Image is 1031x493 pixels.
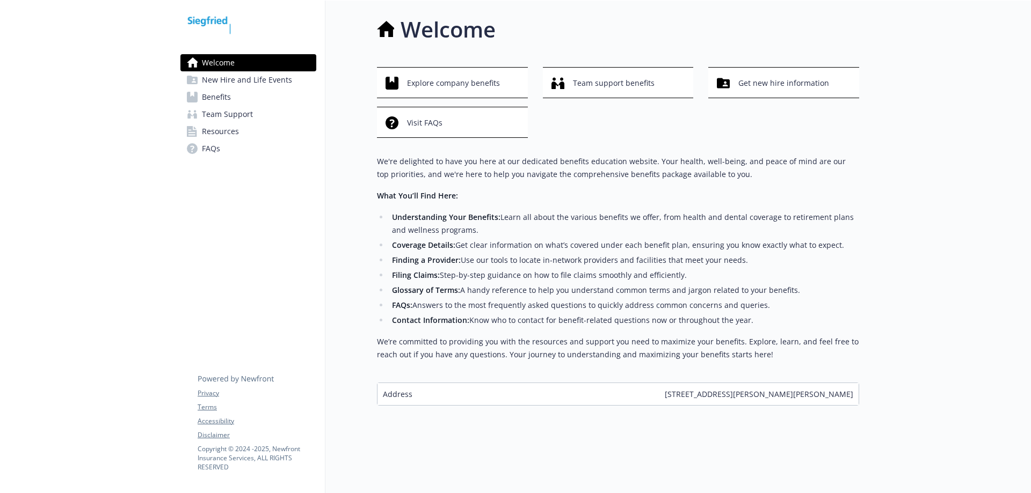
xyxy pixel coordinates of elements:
button: Explore company benefits [377,67,528,98]
a: Resources [180,123,316,140]
a: New Hire and Life Events [180,71,316,89]
span: Welcome [202,54,235,71]
a: Benefits [180,89,316,106]
a: Welcome [180,54,316,71]
button: Visit FAQs [377,107,528,138]
strong: What You’ll Find Here: [377,190,458,201]
button: Team support benefits [543,67,694,98]
span: Team support benefits [573,73,655,93]
span: Address [383,388,412,400]
span: Team Support [202,106,253,123]
strong: Filing Claims: [392,270,440,280]
li: Get clear information on what’s covered under each benefit plan, ensuring you know exactly what t... [389,239,859,252]
a: Disclaimer [198,430,316,440]
strong: Finding a Provider: [392,255,461,265]
strong: Glossary of Terms: [392,285,460,295]
li: Use our tools to locate in-network providers and facilities that meet your needs. [389,254,859,267]
strong: Understanding Your Benefits: [392,212,500,222]
a: FAQs [180,140,316,157]
li: Know who to contact for benefit-related questions now or throughout the year. [389,314,859,327]
a: Privacy [198,388,316,398]
p: We're delighted to have you here at our dedicated benefits education website. Your health, well-b... [377,155,859,181]
span: [STREET_ADDRESS][PERSON_NAME][PERSON_NAME] [665,388,853,400]
strong: Coverage Details: [392,240,455,250]
li: A handy reference to help you understand common terms and jargon related to your benefits. [389,284,859,297]
button: Get new hire information [708,67,859,98]
span: Explore company benefits [407,73,500,93]
p: We’re committed to providing you with the resources and support you need to maximize your benefit... [377,335,859,361]
span: New Hire and Life Events [202,71,292,89]
strong: Contact Information: [392,315,469,325]
span: FAQs [202,140,220,157]
h1: Welcome [401,13,496,46]
span: Visit FAQs [407,113,442,133]
a: Accessibility [198,416,316,426]
span: Resources [202,123,239,140]
span: Benefits [202,89,231,106]
p: Copyright © 2024 - 2025 , Newfront Insurance Services, ALL RIGHTS RESERVED [198,444,316,472]
strong: FAQs: [392,300,412,310]
a: Terms [198,402,316,412]
span: Get new hire information [738,73,829,93]
li: Learn all about the various benefits we offer, from health and dental coverage to retirement plan... [389,211,859,237]
li: Step-by-step guidance on how to file claims smoothly and efficiently. [389,269,859,282]
li: Answers to the most frequently asked questions to quickly address common concerns and queries. [389,299,859,312]
a: Team Support [180,106,316,123]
